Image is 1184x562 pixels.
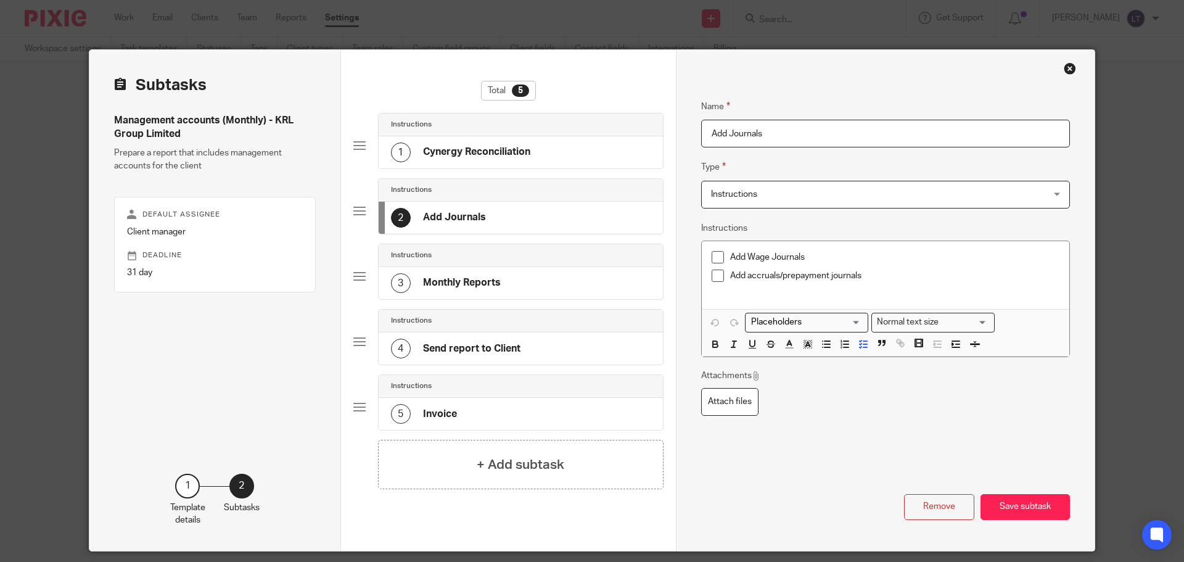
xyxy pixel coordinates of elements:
[747,316,861,329] input: Search for option
[477,455,564,474] h4: + Add subtask
[701,388,758,416] label: Attach files
[224,502,260,514] p: Subtasks
[423,146,530,159] h4: Cynergy Reconciliation
[391,120,432,130] h4: Instructions
[114,114,316,141] h4: Management accounts (Monthly) - KRL Group Limited
[127,250,303,260] p: Deadline
[114,75,207,96] h2: Subtasks
[423,342,520,355] h4: Send report to Client
[980,494,1070,521] button: Save subtask
[127,210,303,220] p: Default assignee
[871,313,995,332] div: Search for option
[391,273,411,293] div: 3
[127,267,303,279] p: 31 day
[391,250,432,260] h4: Instructions
[512,85,529,97] div: 5
[391,185,432,195] h4: Instructions
[391,339,411,358] div: 4
[745,313,868,332] div: Search for option
[170,502,205,527] p: Template details
[114,147,316,172] p: Prepare a report that includes management accounts for the client
[391,316,432,326] h4: Instructions
[391,208,411,228] div: 2
[701,222,747,234] label: Instructions
[423,211,486,224] h4: Add Journals
[943,316,987,329] input: Search for option
[229,474,254,498] div: 2
[701,99,730,114] label: Name
[423,408,457,421] h4: Invoice
[481,81,536,101] div: Total
[730,251,1059,263] p: Add Wage Journals
[904,494,974,521] button: Remove
[711,190,757,199] span: Instructions
[391,404,411,424] div: 5
[1064,62,1076,75] div: Close this dialog window
[127,226,303,238] p: Client manager
[175,474,200,498] div: 1
[701,160,726,174] label: Type
[701,370,761,382] p: Attachments
[730,270,1059,282] p: Add accruals/prepayment journals
[391,143,411,162] div: 1
[423,276,501,289] h4: Monthly Reports
[874,316,942,329] span: Normal text size
[391,381,432,391] h4: Instructions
